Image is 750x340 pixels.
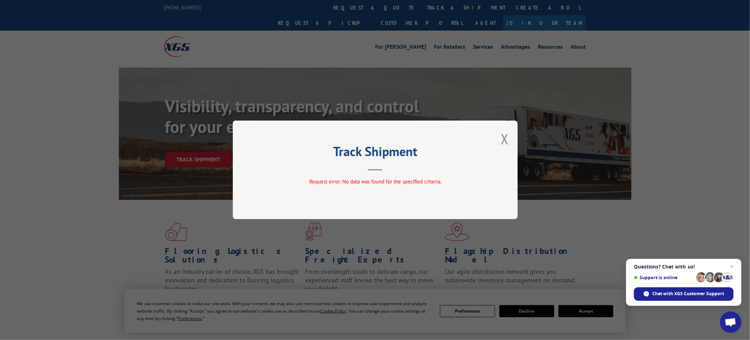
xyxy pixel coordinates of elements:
[728,262,736,271] span: Close chat
[501,129,509,148] button: Close modal
[634,264,734,270] span: Questions? Chat with us!
[309,179,441,185] span: Request error: No data was found for the specified criteria.
[634,287,734,301] div: Chat with XGS Customer Support
[634,275,694,280] span: Support is online
[268,147,482,160] h2: Track Shipment
[652,291,724,297] span: Chat with XGS Customer Support
[720,312,741,333] div: Open chat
